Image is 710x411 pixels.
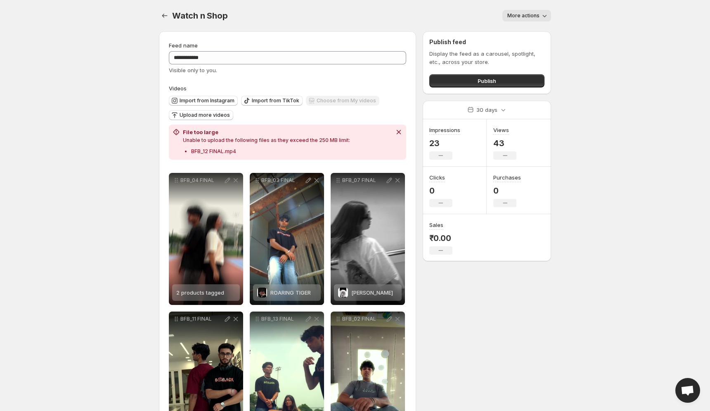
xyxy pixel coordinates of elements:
span: Upload more videos [180,112,230,118]
span: Publish [478,77,496,85]
p: 30 days [476,106,497,114]
h3: Clicks [429,173,445,182]
p: BFB_07 FINAL [342,177,385,184]
span: 2 products tagged [176,289,224,296]
p: Display the feed as a carousel, spotlight, etc., across your store. [429,50,544,66]
button: Dismiss notification [393,126,405,138]
button: Publish [429,74,544,87]
h2: Publish feed [429,38,544,46]
span: ROARING TIGER [270,289,311,296]
h3: Impressions [429,126,460,134]
span: [PERSON_NAME] [351,289,393,296]
span: Visible only to you. [169,67,217,73]
p: BFB_02 FINAL [342,316,385,322]
p: BFB_12 FINAL.mp4 [191,148,350,155]
button: Import from Instagram [169,96,238,106]
p: BFB_03 FINAL [261,177,304,184]
p: ₹0.00 [429,233,452,243]
p: Unable to upload the following files as they exceed the 250 MB limit: [183,137,350,144]
button: Settings [159,10,170,21]
p: 0 [429,186,452,196]
p: BFB_04 FINAL [180,177,223,184]
button: More actions [502,10,551,21]
div: BFB_04 FINAL2 products tagged [169,173,243,305]
p: 0 [493,186,521,196]
button: Import from TikTok [241,96,303,106]
p: 43 [493,138,516,148]
span: Feed name [169,42,198,49]
span: Import from Instagram [180,97,234,104]
p: 23 [429,138,460,148]
h3: Views [493,126,509,134]
div: BFB_07 FINALFELIS LEO[PERSON_NAME] [331,173,405,305]
p: BFB_13 FINAL [261,316,304,322]
h3: Purchases [493,173,521,182]
div: Open chat [675,378,700,403]
span: Import from TikTok [252,97,299,104]
div: BFB_03 FINALROARING TIGERROARING TIGER [250,173,324,305]
span: Videos [169,85,187,92]
p: BFB_11 FINAL [180,316,223,322]
span: More actions [507,12,540,19]
h3: Sales [429,221,443,229]
span: Watch n Shop [172,11,228,21]
button: Upload more videos [169,110,233,120]
h2: File too large [183,128,350,136]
